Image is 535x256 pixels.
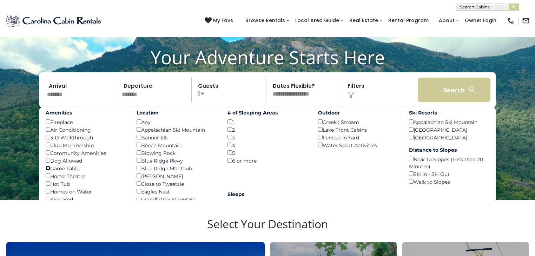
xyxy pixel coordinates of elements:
[137,141,217,149] div: Beech Mountain
[46,157,126,164] div: Dog Allowed
[507,17,515,25] img: phone-regular-black.png
[227,109,308,116] label: # of Sleeping Areas
[318,126,398,133] div: Lake Front Cabins
[409,170,489,178] div: Ski In - Ski Out
[292,15,343,26] a: Local Area Guide
[194,78,266,102] p: 2+
[46,118,126,126] div: Fireplace
[46,195,126,203] div: King Bed
[137,164,217,172] div: Blue Ridge Mtn Club
[137,157,217,164] div: Blue Ridge Pkwy
[46,164,126,172] div: Game Table
[46,133,126,141] div: 3-D Walkthrough
[137,180,217,188] div: Close to Tweetsie
[46,109,126,116] label: Amenities
[137,126,217,133] div: Appalachian Ski Mountain
[46,126,126,133] div: Air Conditioning
[409,146,489,153] label: Distance to Slopes
[318,109,398,116] label: Outdoor
[409,155,489,170] div: Near to Slopes (Less than 20 Minutes)
[137,133,217,141] div: Banner Elk
[227,157,308,164] div: 6 or more
[242,15,289,26] a: Browse Rentals
[409,178,489,185] div: Walk to Slopes
[46,180,126,188] div: Hot Tub
[213,17,233,24] span: My Favs
[227,133,308,141] div: 3
[137,109,217,116] label: Location
[5,217,530,242] h3: Select Your Destination
[418,78,490,102] button: Search
[5,14,103,28] img: Blue-2.png
[227,149,308,157] div: 5
[468,85,476,94] img: search-regular-white.png
[318,118,398,126] div: Creek | Stream
[318,133,398,141] div: Fenced-In Yard
[227,118,308,126] div: 1
[227,126,308,133] div: 2
[227,199,308,207] div: 1-6
[522,17,530,25] img: mail-regular-black.png
[409,133,489,141] div: [GEOGRAPHIC_DATA]
[385,15,432,26] a: Rental Program
[348,92,355,99] img: filter--v1.png
[227,191,308,198] label: Sleeps
[46,188,126,195] div: Homes on Water
[46,141,126,149] div: Club Membership
[435,15,458,26] a: About
[46,149,126,157] div: Community Amenities
[318,141,398,149] div: Water Sport Activities
[409,126,489,133] div: [GEOGRAPHIC_DATA]
[46,172,126,180] div: Home Theatre
[137,118,217,126] div: Any
[5,46,530,68] h1: Your Adventure Starts Here
[409,118,489,126] div: Appalachian Ski Mountain
[461,15,500,26] a: Owner Login
[137,149,217,157] div: Blowing Rock
[137,195,217,203] div: Grandfather Mountain
[137,172,217,180] div: [PERSON_NAME]
[205,17,235,25] a: My Favs
[137,188,217,195] div: Eagles Nest
[409,109,489,116] label: Ski Resorts
[346,15,382,26] a: Real Estate
[227,141,308,149] div: 4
